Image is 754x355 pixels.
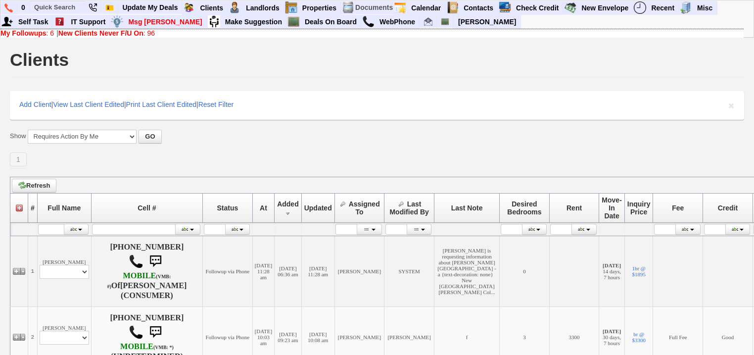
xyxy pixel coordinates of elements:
td: [DATE] 06:36 am [275,236,302,306]
font: MOBILE [120,342,153,351]
span: Updated [304,204,332,212]
img: phone22.png [89,3,97,12]
a: Recent [647,1,679,14]
span: Last Modified By [389,200,428,216]
img: call.png [129,325,143,340]
img: clients.png [183,1,195,14]
a: Contacts [460,1,498,14]
img: gmoney.png [564,1,576,14]
b: New Clients Never F/U On [58,29,143,37]
img: recent.png [634,1,646,14]
img: phone.png [4,3,13,12]
font: Msg [PERSON_NAME] [128,18,202,26]
b: T-Mobile USA, Inc. [107,271,171,290]
span: Rent [566,204,582,212]
b: [DATE] [603,262,621,268]
a: Calendar [407,1,445,14]
img: chalkboard.png [441,17,449,26]
a: 0 [17,1,30,14]
a: Print Last Client Edited [126,101,196,108]
button: GO [139,130,161,144]
th: # [28,193,38,222]
td: [DATE] 11:28 am [252,236,274,306]
a: [PERSON_NAME] [454,15,520,28]
a: Clients [196,1,228,14]
span: At [260,204,267,212]
b: My Followups [0,29,47,37]
a: Msg [PERSON_NAME] [124,15,206,28]
td: [PERSON_NAME] [334,236,384,306]
td: 0 [500,236,550,306]
img: appt_icon.png [394,1,406,14]
a: Properties [298,1,341,14]
font: MOBILE [123,271,156,280]
input: Quick Search [30,1,85,13]
h1: Clients [10,51,69,69]
h4: [PHONE_NUMBER] Of (CONSUMER) [94,243,200,300]
td: Followup via Phone [203,236,253,306]
img: sms.png [145,322,165,342]
a: Self Task [14,15,52,28]
b: [PERSON_NAME] [120,281,187,290]
img: docs.png [342,1,354,14]
b: Verizon Wireless [120,342,174,351]
a: Make Suggestion [221,15,286,28]
span: Status [217,204,238,212]
div: | [0,29,744,37]
a: New Envelope [577,1,633,14]
td: Documents [355,1,393,14]
img: properties.png [285,1,297,14]
a: br @ $3300 [632,331,646,343]
span: Inquiry Price [627,200,651,216]
span: Last Note [451,204,483,212]
img: su2.jpg [208,15,220,28]
a: View Last Client Edited [53,101,124,108]
span: Move-In Date [602,196,621,220]
a: Check Credit [512,1,563,14]
font: (VMB: *) [153,345,174,350]
font: (VMB: #) [107,274,171,289]
span: Full Name [47,204,81,212]
span: Added [277,200,299,208]
img: call.png [362,15,375,28]
a: Update My Deals [118,1,182,14]
a: My Followups: 6 [0,29,54,37]
div: | | | [10,91,744,120]
td: [DATE] 11:28 am [301,236,334,306]
a: Add Client [19,101,51,108]
td: 14 days, 7 hours [599,236,624,306]
label: Show [10,132,26,141]
a: IT Support [67,15,110,28]
span: Cell # [138,204,156,212]
span: Fee [672,204,684,212]
a: Misc [693,1,717,14]
td: SYSTEM [384,236,434,306]
a: Landlords [242,1,284,14]
span: Desired Bedrooms [507,200,541,216]
img: chalkboard.png [287,15,300,28]
img: contact.png [446,1,459,14]
img: call.png [129,254,143,269]
span: Assigned To [349,200,380,216]
td: [PERSON_NAME] is requesting information about [PERSON_NAME][GEOGRAPHIC_DATA] - a {text-decoration... [434,236,499,306]
a: 1 [10,152,27,166]
a: 1br @ $1895 [632,265,646,277]
a: New Clients Never F/U On: 96 [58,29,155,37]
img: creditreport.png [499,1,511,14]
td: 1 [28,236,38,306]
a: Deals On Board [301,15,361,28]
a: Refresh [12,179,56,193]
a: Reset Filter [198,101,234,108]
td: [PERSON_NAME] [37,236,91,306]
img: Bookmark.png [105,3,114,12]
img: sms.png [145,252,165,271]
img: Renata@HomeSweetHomeProperties.com [424,17,432,26]
img: money.png [111,15,123,28]
span: Credit [718,204,738,212]
b: [DATE] [603,328,621,334]
a: WebPhone [376,15,420,28]
img: officebldg.png [680,1,692,14]
img: help2.png [53,15,66,28]
img: myadd.png [1,15,13,28]
img: landlord.png [229,1,241,14]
